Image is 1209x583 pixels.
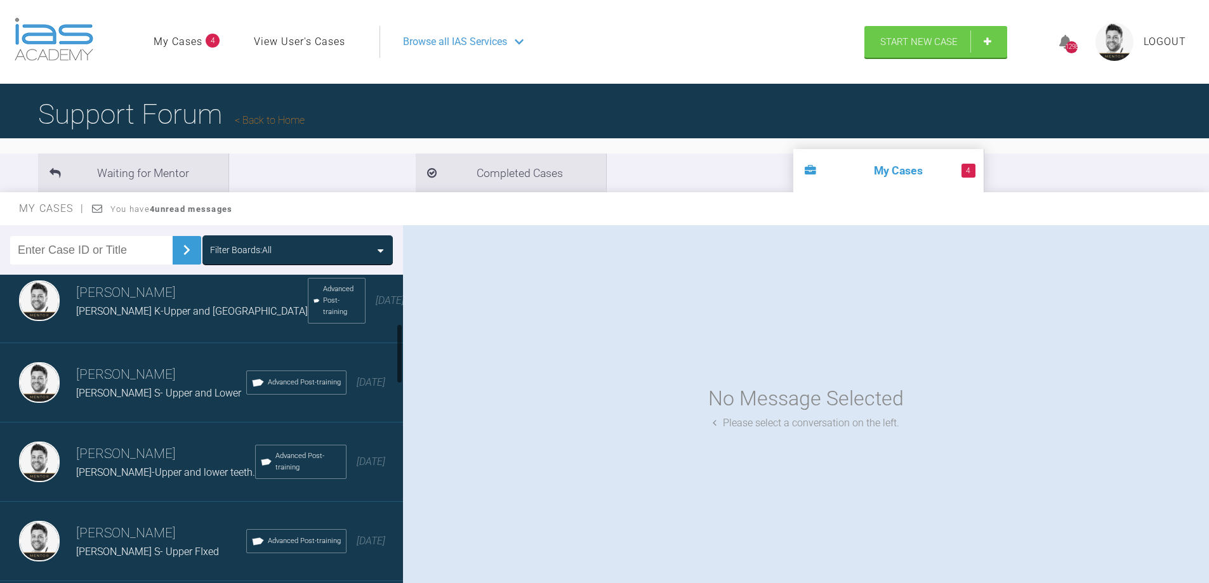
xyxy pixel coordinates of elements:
[38,154,228,192] li: Waiting for Mentor
[15,18,93,61] img: logo-light.3e3ef733.png
[880,36,958,48] span: Start New Case
[357,455,385,468] span: [DATE]
[76,523,246,544] h3: [PERSON_NAME]
[268,377,341,388] span: Advanced Post-training
[76,466,255,478] span: [PERSON_NAME]-Upper and lower teeth.
[38,92,305,136] h1: Support Forum
[268,535,341,547] span: Advanced Post-training
[254,34,345,50] a: View User's Cases
[19,442,60,482] img: Guy Wells
[19,280,60,321] img: Guy Wells
[1066,41,1078,53] div: 1298
[713,415,899,431] div: Please select a conversation on the left.
[357,376,385,388] span: [DATE]
[793,149,984,192] li: My Cases
[275,450,341,473] span: Advanced Post-training
[19,202,84,214] span: My Cases
[206,34,220,48] span: 4
[76,364,246,386] h3: [PERSON_NAME]
[10,236,173,265] input: Enter Case ID or Title
[176,240,197,260] img: chevronRight.28bd32b0.svg
[403,34,507,50] span: Browse all IAS Services
[235,114,305,126] a: Back to Home
[376,294,404,306] span: [DATE]
[864,26,1007,58] a: Start New Case
[961,164,975,178] span: 4
[76,305,308,317] span: [PERSON_NAME] K-Upper and [GEOGRAPHIC_DATA]
[154,34,202,50] a: My Cases
[323,284,360,318] span: Advanced Post-training
[19,362,60,403] img: Guy Wells
[210,243,272,257] div: Filter Boards: All
[110,204,233,214] span: You have
[1144,34,1186,50] a: Logout
[357,535,385,547] span: [DATE]
[76,282,308,304] h3: [PERSON_NAME]
[416,154,606,192] li: Completed Cases
[76,387,241,399] span: [PERSON_NAME] S- Upper and Lower
[150,204,232,214] strong: 4 unread messages
[1095,23,1133,61] img: profile.png
[708,383,904,415] div: No Message Selected
[76,546,219,558] span: [PERSON_NAME] S- Upper FIxed
[19,521,60,561] img: Guy Wells
[76,443,255,465] h3: [PERSON_NAME]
